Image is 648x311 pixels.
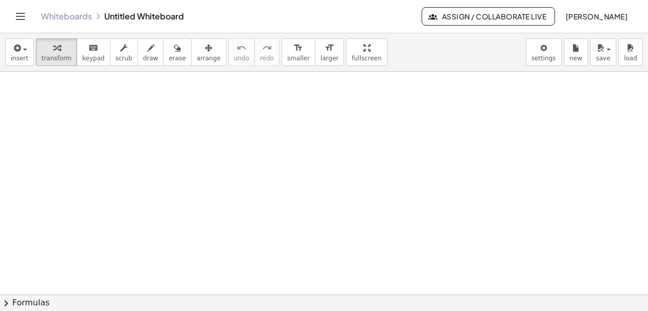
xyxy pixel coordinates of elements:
span: erase [169,55,186,62]
button: fullscreen [346,38,387,66]
button: new [564,38,588,66]
span: [PERSON_NAME] [565,12,628,21]
button: insert [5,38,34,66]
span: save [596,55,610,62]
button: draw [137,38,164,66]
span: redo [260,55,274,62]
span: load [624,55,637,62]
button: [PERSON_NAME] [557,7,636,26]
i: undo [237,42,246,54]
i: format_size [293,42,303,54]
button: load [618,38,643,66]
span: undo [234,55,249,62]
a: Whiteboards [41,11,92,21]
i: format_size [325,42,334,54]
span: scrub [115,55,132,62]
span: new [569,55,582,62]
span: insert [11,55,28,62]
i: redo [262,42,272,54]
button: erase [163,38,191,66]
button: format_sizelarger [315,38,344,66]
button: format_sizesmaller [282,38,315,66]
button: Assign / Collaborate Live [422,7,555,26]
button: keyboardkeypad [77,38,110,66]
span: Assign / Collaborate Live [430,12,546,21]
button: arrange [191,38,226,66]
span: transform [41,55,72,62]
button: undoundo [228,38,255,66]
span: fullscreen [352,55,381,62]
button: redoredo [254,38,280,66]
button: save [590,38,616,66]
span: smaller [287,55,310,62]
span: keypad [82,55,105,62]
button: scrub [110,38,138,66]
span: settings [531,55,556,62]
span: arrange [197,55,221,62]
span: larger [320,55,338,62]
button: transform [36,38,77,66]
button: settings [526,38,562,66]
button: Toggle navigation [12,8,29,25]
span: draw [143,55,158,62]
i: keyboard [88,42,98,54]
